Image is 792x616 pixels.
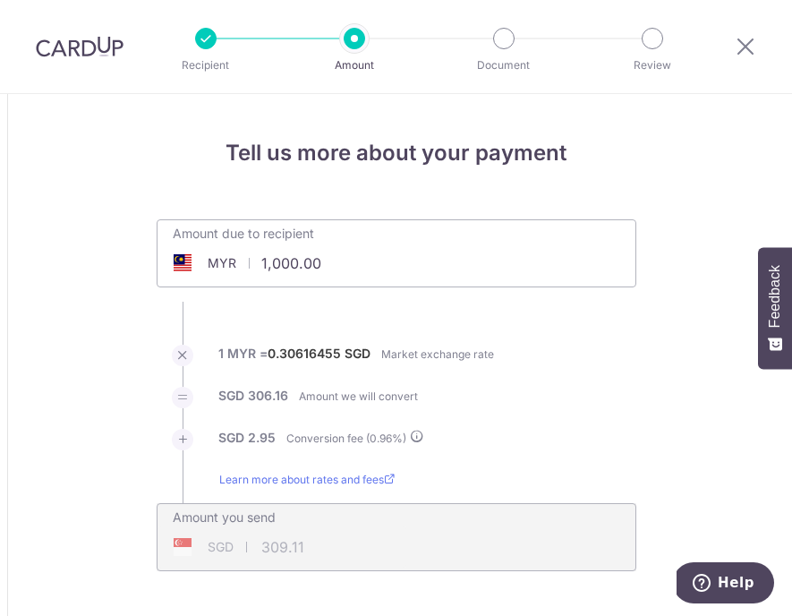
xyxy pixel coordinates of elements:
[454,56,554,74] p: Document
[208,538,234,556] span: SGD
[36,36,123,57] img: CardUp
[157,137,636,169] h4: Tell us more about your payment
[286,429,424,448] label: Conversion fee ( %)
[208,254,236,272] span: MYR
[345,345,370,363] label: SGD
[156,56,256,74] p: Recipient
[218,429,244,447] label: SGD
[602,56,703,74] p: Review
[299,388,418,406] label: Amount we will convert
[218,387,244,405] label: SGD
[767,265,783,328] span: Feedback
[248,429,276,447] label: 2.95
[248,387,288,405] label: 306.16
[304,56,405,74] p: Amount
[381,346,494,364] label: Market exchange rate
[677,562,774,607] iframe: Opens a widget where you can find more information
[268,345,341,363] label: 0.30616455
[173,509,276,526] label: Amount you send
[173,225,314,243] label: Amount due to recipient
[758,247,792,369] button: Feedback - Show survey
[370,432,392,445] span: 0.96
[218,345,370,373] label: 1 MYR =
[219,471,395,503] a: Learn more about rates and fees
